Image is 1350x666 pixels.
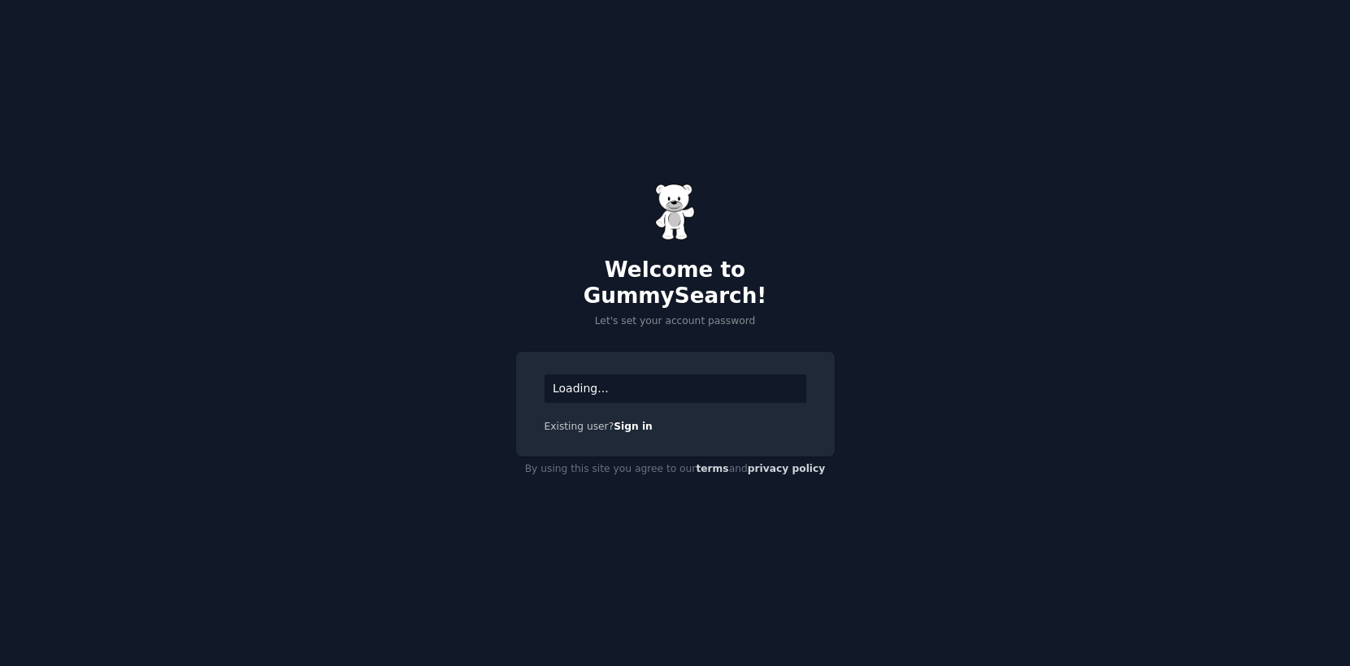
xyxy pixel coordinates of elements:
a: terms [696,463,728,474]
a: privacy policy [748,463,826,474]
a: Sign in [614,421,653,432]
div: By using this site you agree to our and [516,456,835,482]
span: Existing user? [545,421,614,432]
div: Loading... [545,374,806,403]
img: Gummy Bear [655,184,696,240]
p: Let's set your account password [516,314,835,329]
h2: Welcome to GummySearch! [516,257,835,309]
